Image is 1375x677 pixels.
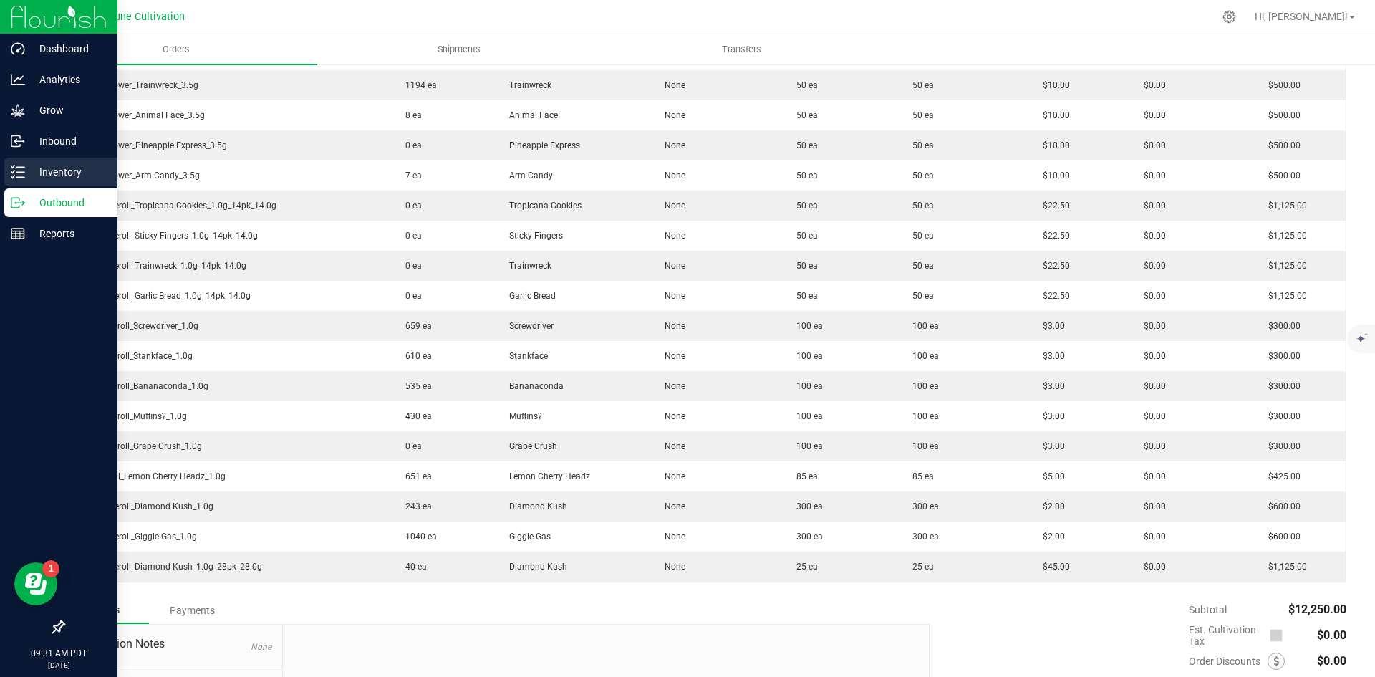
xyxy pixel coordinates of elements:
[398,532,437,542] span: 1040 ea
[1261,231,1307,241] span: $1,125.00
[1261,501,1301,512] span: $600.00
[73,471,226,481] span: CK_Preroll_Lemon Cherry Headz_1.0g
[1317,654,1346,668] span: $0.00
[398,140,422,150] span: 0 ea
[1261,532,1301,542] span: $600.00
[789,321,823,331] span: 100 ea
[502,471,590,481] span: Lemon Cherry Headz
[25,40,111,57] p: Dashboard
[905,411,939,421] span: 100 ea
[905,562,934,572] span: 25 ea
[1036,291,1070,301] span: $22.50
[789,231,818,241] span: 50 ea
[25,102,111,119] p: Grow
[600,34,883,64] a: Transfers
[398,562,427,572] span: 40 ea
[657,110,685,120] span: None
[11,72,25,87] inline-svg: Analytics
[1189,624,1264,647] span: Est. Cultivation Tax
[398,351,432,361] span: 610 ea
[1036,80,1070,90] span: $10.00
[1261,80,1301,90] span: $500.00
[657,201,685,211] span: None
[398,201,422,211] span: 0 ea
[25,194,111,211] p: Outbound
[73,80,198,90] span: HUST_Flower_Trainwreck_3.5g
[34,34,317,64] a: Orders
[1137,321,1166,331] span: $0.00
[1137,501,1166,512] span: $0.00
[74,635,271,653] span: Destination Notes
[657,80,685,90] span: None
[502,291,556,301] span: Garlic Bread
[657,441,685,451] span: None
[502,381,564,391] span: Bananaconda
[398,80,437,90] span: 1194 ea
[1036,441,1065,451] span: $3.00
[1137,80,1166,90] span: $0.00
[1261,201,1307,211] span: $1,125.00
[502,80,551,90] span: Trainwreck
[1189,604,1227,615] span: Subtotal
[1137,231,1166,241] span: $0.00
[1036,110,1070,120] span: $10.00
[25,225,111,242] p: Reports
[1036,381,1065,391] span: $3.00
[789,441,823,451] span: 100 ea
[1261,351,1301,361] span: $300.00
[1261,261,1307,271] span: $1,125.00
[1137,471,1166,481] span: $0.00
[789,351,823,361] span: 100 ea
[1261,171,1301,181] span: $500.00
[1036,501,1065,512] span: $2.00
[657,411,685,421] span: None
[502,201,582,211] span: Tropicana Cookies
[1036,231,1070,241] span: $22.50
[73,441,202,451] span: VLAS_Preroll_Grape Crush_1.0g
[657,261,685,271] span: None
[502,140,580,150] span: Pineapple Express
[6,660,111,671] p: [DATE]
[1137,532,1166,542] span: $0.00
[502,562,567,572] span: Diamond Kush
[11,42,25,56] inline-svg: Dashboard
[251,642,271,652] span: None
[905,201,934,211] span: 50 ea
[502,231,563,241] span: Sticky Fingers
[25,133,111,150] p: Inbound
[1036,411,1065,421] span: $3.00
[789,411,823,421] span: 100 ea
[1261,381,1301,391] span: $300.00
[657,171,685,181] span: None
[1261,411,1301,421] span: $300.00
[1220,10,1238,24] div: Manage settings
[905,441,939,451] span: 100 ea
[1036,201,1070,211] span: $22.50
[1261,562,1307,572] span: $1,125.00
[1255,11,1348,22] span: Hi, [PERSON_NAME]!
[905,110,934,120] span: 50 ea
[789,140,818,150] span: 50 ea
[25,163,111,181] p: Inventory
[73,351,193,361] span: VLAS_Preroll_Stankface_1.0g
[657,351,685,361] span: None
[1137,140,1166,150] span: $0.00
[73,261,246,271] span: HUST_Preroll_Trainwreck_1.0g_14pk_14.0g
[1036,532,1065,542] span: $2.00
[502,411,542,421] span: Muffins?
[1137,562,1166,572] span: $0.00
[1036,562,1070,572] span: $45.00
[905,80,934,90] span: 50 ea
[502,321,554,331] span: Screwdriver
[11,134,25,148] inline-svg: Inbound
[703,43,781,56] span: Transfers
[1137,441,1166,451] span: $0.00
[789,291,818,301] span: 50 ea
[789,261,818,271] span: 50 ea
[317,34,600,64] a: Shipments
[73,291,251,301] span: HUST_Preroll_Garlic Bread_1.0g_14pk_14.0g
[1261,441,1301,451] span: $300.00
[789,501,823,512] span: 300 ea
[1036,171,1070,181] span: $10.00
[502,261,551,271] span: Trainwreck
